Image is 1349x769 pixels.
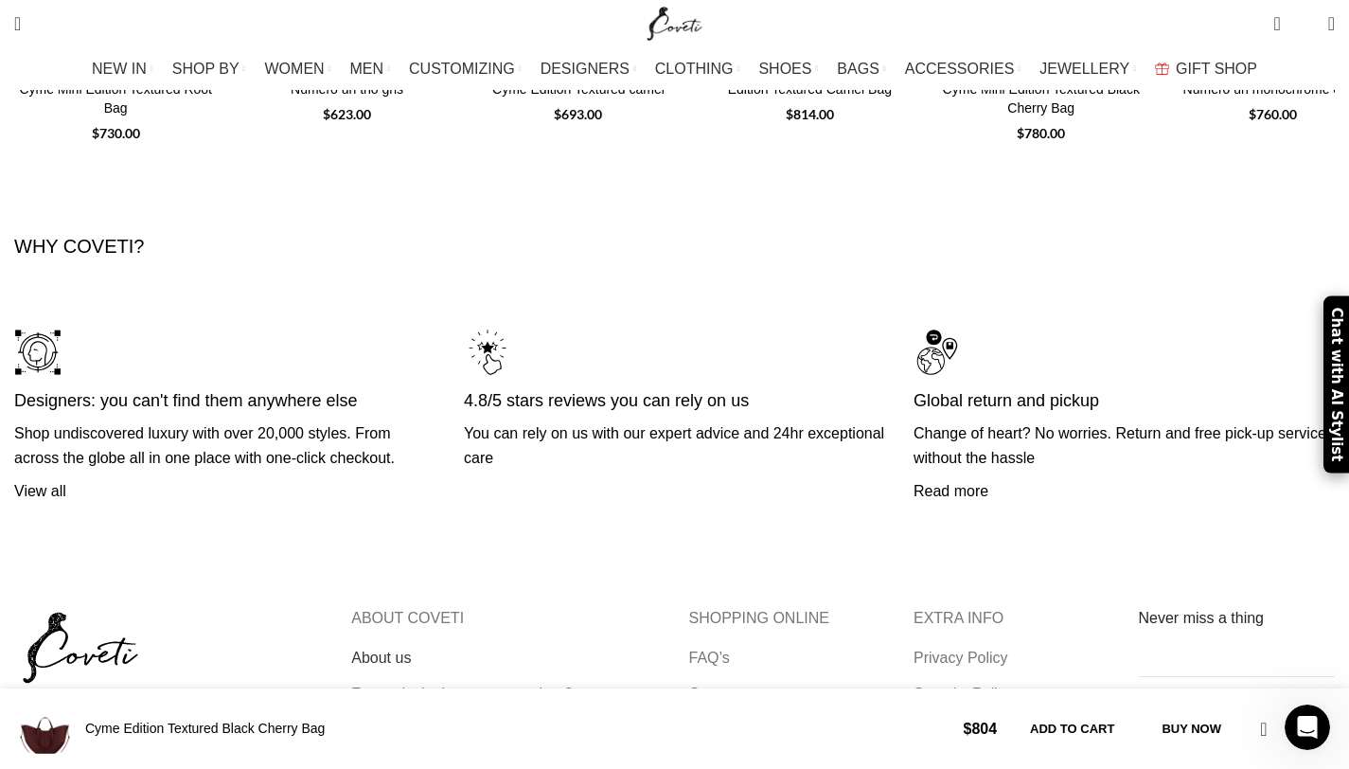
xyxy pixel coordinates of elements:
iframe: Intercom live chat [1285,705,1330,750]
h4: Edition Textured Camel Bag [708,80,911,99]
a: Contact us [689,684,763,705]
span: $693.00 [554,106,602,122]
a: GIFT SHOP [1155,50,1257,88]
span: BAGS [837,60,879,78]
a: JEWELLERY [1039,50,1136,88]
h4: Designers: you can't find them anywhere else [14,390,435,412]
button: Add to cart [1011,709,1133,749]
a: CUSTOMIZING [409,50,522,88]
a: Fancy designing your own shoe? [351,684,575,705]
a: ACCESSORIES [905,50,1021,88]
h5: ABOUT COVETI [351,608,660,629]
a: Security Policy [914,684,1015,705]
h4: Cyme Edition Textured Black Cherry Bag [85,720,949,739]
a: MEN [350,50,390,88]
h4: Cyme Edition Textured camel [477,80,680,99]
a: Search [5,5,30,43]
span: GIFT SHOP [1176,60,1257,78]
p: Shop undiscovered luxury with over 20,000 styles. From across the globe all in one place with one... [14,421,435,470]
div: Main navigation [5,50,1344,88]
span: 0 [1275,9,1289,24]
span: SHOES [758,60,811,78]
h5: SHOPPING ONLINE [689,608,886,629]
a: About us [351,648,413,669]
a: DESIGNERS [541,50,636,88]
a: Read more [914,483,988,499]
span: $730.00 [92,125,140,141]
a: 0 [1264,5,1289,43]
a: Site logo [643,14,706,30]
a: Privacy Policy [914,648,1010,669]
img: Icon1_footer [14,329,62,376]
span: NEW IN [92,60,147,78]
img: Icon2_footer [464,329,511,376]
h5: EXTRA INFO [914,608,1110,629]
img: GiftBag [1155,63,1169,75]
a: WOMEN [265,50,331,88]
h4: Cyme Mini Edition Textured Black Cherry Bag [940,80,1143,117]
span: 0 [1299,19,1313,33]
a: NEW IN [92,50,153,88]
span: $780.00 [1017,125,1065,141]
h4: Numero un trio gris [245,80,448,99]
span: $623.00 [323,106,371,122]
h4: Global return and pickup [914,390,1335,412]
h3: Never miss a thing [1139,608,1336,629]
span: DESIGNERS [541,60,630,78]
span: $814.00 [786,106,834,122]
span: JEWELLERY [1039,60,1129,78]
h4: WHY COVETI? [14,245,144,247]
h4: Cyme Mini Edition Textured Root Bag [14,80,217,117]
a: SHOES [758,50,818,88]
span: CUSTOMIZING [409,60,515,78]
p: You can rely on us with our expert advice and 24hr exceptional care [464,421,885,470]
span: SHOP BY [172,60,240,78]
img: Icon3_footer [914,329,961,376]
span: $760.00 [1249,106,1297,122]
span: MEN [350,60,384,78]
div: My Wishlist [1295,5,1314,43]
img: coveti-black-logo_ueqiqk.png [14,608,147,688]
img: Polene [14,698,76,760]
a: FAQ’s [689,648,732,669]
bdi: 804 [963,721,997,737]
a: BAGS [837,50,885,88]
span: ACCESSORIES [905,60,1015,78]
a: View all [14,483,66,499]
span: CLOTHING [655,60,734,78]
p: Change of heart? No worries. Return and free pick-up service without the hassle [914,421,1335,470]
a: Polene Cyme Mini Edition Textured Black Cherry Bag $780.00 [940,47,1143,144]
a: SHOP BY [172,50,246,88]
button: Buy now [1143,709,1240,749]
a: Polene Cyme Mini Edition Textured Root Bag $730.00 [14,47,217,144]
span: WOMEN [265,60,325,78]
a: CLOTHING [655,50,740,88]
span: $ [963,721,971,737]
h4: 4.8/5 stars reviews you can rely on us [464,390,885,412]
